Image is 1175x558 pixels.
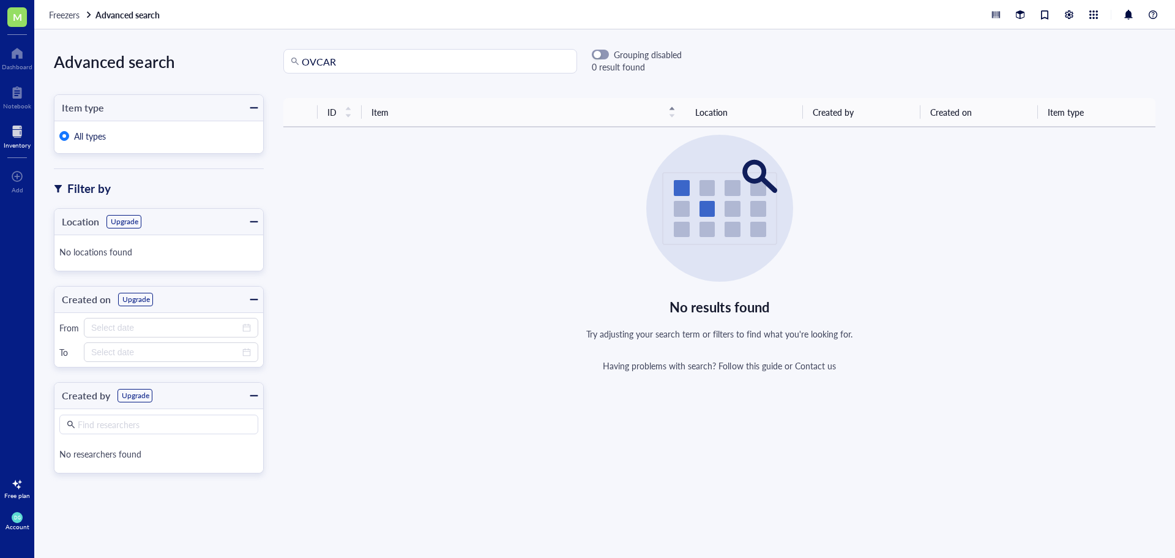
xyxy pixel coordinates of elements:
[3,83,31,110] a: Notebook
[59,442,258,468] div: No researchers found
[3,102,31,110] div: Notebook
[59,240,258,266] div: No locations found
[603,360,836,371] div: Having problems with search? or
[920,98,1038,127] th: Created on
[122,391,149,401] div: Upgrade
[54,291,111,308] div: Created on
[4,122,31,149] a: Inventory
[1038,98,1155,127] th: Item type
[4,141,31,149] div: Inventory
[371,105,661,119] span: Item
[795,360,836,372] a: Contact us
[2,63,32,70] div: Dashboard
[646,135,793,282] img: Empty state
[4,492,30,499] div: Free plan
[586,327,853,341] div: Try adjusting your search term or filters to find what you're looking for.
[122,295,150,304] div: Upgrade
[685,98,803,127] th: Location
[670,296,769,317] div: No results found
[74,130,106,142] span: All types
[95,9,162,20] a: Advanced search
[318,98,362,127] th: ID
[12,186,23,194] div: Add
[327,105,337,119] span: ID
[111,217,138,227] div: Upgrade
[59,347,79,358] div: To
[614,49,682,60] div: Grouping disabled
[803,98,920,127] th: Created by
[2,43,32,70] a: Dashboard
[54,387,110,404] div: Created by
[718,360,781,372] a: Follow this guide
[54,99,104,116] div: Item type
[54,49,264,75] div: Advanced search
[362,98,685,127] th: Item
[14,515,20,520] span: DG
[49,9,93,20] a: Freezers
[13,9,22,25] span: M
[67,180,111,197] div: Filter by
[59,322,79,333] div: From
[49,9,80,21] span: Freezers
[592,60,682,74] div: 0 result found
[91,345,240,359] input: Select date
[54,213,99,230] div: Location
[91,321,240,334] input: Select date
[6,523,29,530] div: Account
